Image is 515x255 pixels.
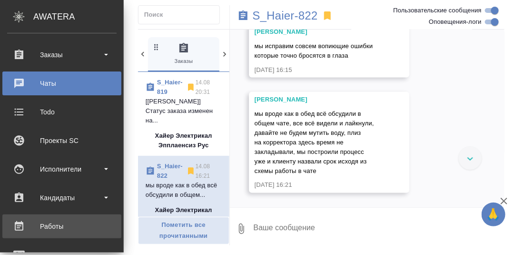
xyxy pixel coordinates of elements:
p: Хайер Электрикал Эпплаенсиз Рус [146,131,222,150]
a: Работы [2,214,121,238]
a: S_Haier-819 [157,79,183,95]
div: [DATE] 16:21 [255,181,376,190]
p: мы вроде как в обед всё обсудили в общем... [146,181,222,200]
p: 14.08 20:31 [196,78,222,97]
span: Пользовательские сообщения [393,6,482,15]
div: [DATE] 16:15 [255,65,376,75]
a: Чаты [2,71,121,95]
span: мы вроде как в обед всё обсудили в общем чате, все всё видели и лайкнули, давайте не будем мутить... [255,110,376,174]
div: Todo [7,105,117,119]
p: 14.08 16:21 [196,162,222,181]
svg: Зажми и перетащи, чтобы поменять порядок вкладок [152,42,161,51]
div: Исполнители [7,162,117,176]
a: Проекты SC [2,129,121,153]
span: Оповещения-логи [429,17,482,27]
div: Заказы [7,48,117,62]
a: S_Haier-822 [157,163,183,179]
button: 🙏 [482,203,505,226]
p: [[PERSON_NAME]] Статус заказа изменен на... [146,97,222,125]
input: Поиск [144,8,219,21]
div: Работы [7,219,117,234]
svg: Отписаться [186,166,196,176]
a: Todo [2,100,121,124]
span: 🙏 [485,204,502,224]
p: Хайер Электрикал Эпплаенсиз Рус [146,205,222,224]
div: S_Haier-81914.08 20:31[[PERSON_NAME]] Статус заказа изменен на...Хайер Электрикал Эпплаенсиз Рус [138,72,229,156]
button: Пометить все прочитанными [138,217,229,245]
span: Заказы [152,42,216,66]
a: S_Haier-822 [253,11,318,20]
div: S_Haier-82214.08 16:21мы вроде как в обед всё обсудили в общем...Хайер Электрикал Эпплаенсиз Рус [138,156,229,230]
div: Кандидаты [7,191,117,205]
span: мы исправим совсем вопиющие ошибки которые точно бросятся в глаза [255,42,375,59]
div: [PERSON_NAME] [255,27,376,37]
div: Проекты SC [7,133,117,148]
div: Чаты [7,76,117,91]
div: AWATERA [33,7,124,26]
div: [PERSON_NAME] [255,95,376,104]
span: Пометить все прочитанными [143,220,224,242]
